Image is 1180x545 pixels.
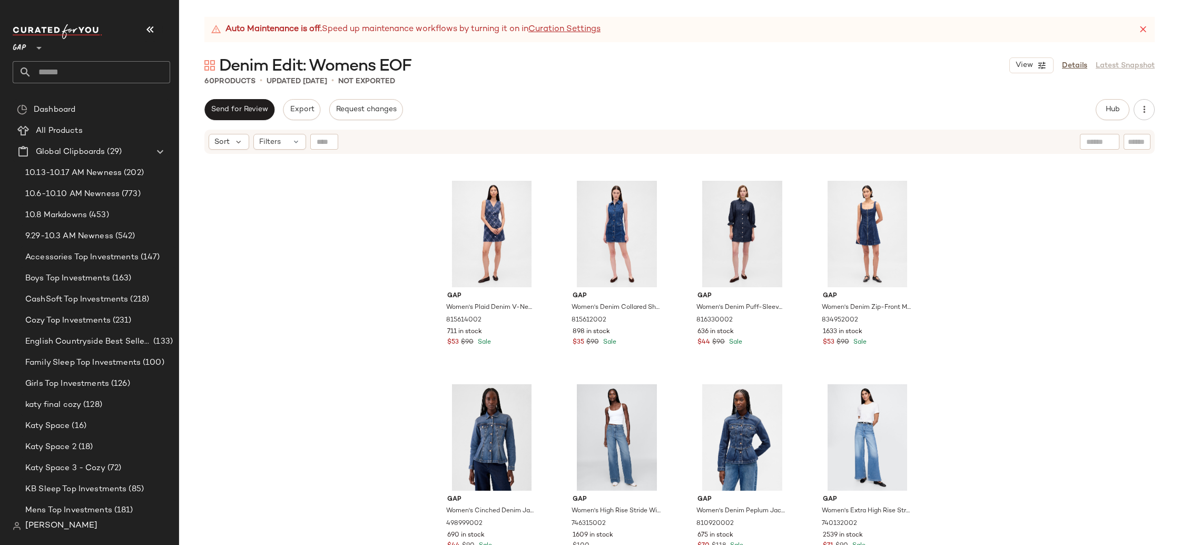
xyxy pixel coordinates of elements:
span: • [331,75,334,87]
img: cn60348925.jpg [814,181,920,287]
span: Gap [447,495,536,504]
span: Gap [823,291,912,301]
span: Women's Cinched Denim Jacket by Gap Medium Indigo Size S [446,507,535,516]
button: Export [283,99,320,120]
span: $53 [823,338,834,347]
span: Dashboard [34,104,75,116]
span: CashSoft Top Investments [25,294,128,306]
span: 636 in stock [697,327,734,337]
span: (126) [109,378,130,390]
span: (29) [105,146,122,158]
span: 898 in stock [573,327,610,337]
img: cn60240484.jpg [439,181,545,287]
span: 740132002 [822,519,857,529]
span: (16) [70,420,86,432]
span: $90 [586,338,599,347]
span: English Countryside Best Sellers 9.28-10.4 [25,336,151,348]
img: svg%3e [13,522,21,530]
span: 2539 in stock [823,531,863,540]
img: svg%3e [204,60,215,71]
span: $35 [573,338,584,347]
a: Details [1062,60,1087,71]
span: (163) [110,272,132,285]
span: Sale [851,339,867,346]
span: Women's Extra High Rise Stride Wide-Leg Jeans by Gap Light Indigo Size 26 [822,507,911,516]
span: Katy Space 3 - Cozy [25,462,105,474]
span: Hub [1105,105,1120,114]
span: All Products [36,125,83,137]
span: Gap [573,291,662,301]
button: Request changes [329,99,403,120]
span: (133) [151,336,173,348]
span: Sale [601,339,616,346]
span: $44 [697,338,710,347]
span: Gap [823,495,912,504]
img: cn60151523.jpg [564,181,670,287]
span: 690 in stock [447,531,485,540]
span: Send for Review [211,105,268,114]
span: Sort [214,137,230,148]
span: $90 [712,338,725,347]
span: (453) [87,209,109,221]
span: 815612002 [572,316,606,325]
span: Katy Space [25,420,70,432]
img: cn57332933.jpg [814,384,920,491]
span: [PERSON_NAME] [25,520,97,532]
span: • [260,75,262,87]
span: (218) [128,294,149,306]
span: Global Clipboards [36,146,105,158]
span: Girls Top Investments [25,378,109,390]
span: Gap [447,291,536,301]
span: Women's Denim Zip-Front Mini Dress by Gap Rinsed Blue Tall Size S [822,303,911,313]
img: cn56133273.jpg [439,384,545,491]
img: cn60066196.jpg [689,384,795,491]
span: View [1015,61,1033,70]
span: 816330002 [696,316,733,325]
span: (231) [111,315,132,327]
span: (100) [141,357,164,369]
button: View [1009,57,1054,73]
span: 9.29-10.3 AM Newness [25,230,113,242]
span: 1609 in stock [573,531,613,540]
span: Katy Space 2 [25,441,76,453]
span: $90 [837,338,849,347]
span: 1633 in stock [823,327,862,337]
img: cn60135067.jpg [689,181,795,287]
button: Send for Review [204,99,274,120]
span: Gap [573,495,662,504]
span: katy final cozy [25,399,81,411]
div: Products [204,76,255,87]
span: (128) [81,399,102,411]
span: Women's High Rise Stride Wide-Leg Jeans by Gap Medium Wash Size 28 [572,507,661,516]
span: (85) [126,483,144,495]
span: 675 in stock [697,531,733,540]
span: (773) [120,188,141,200]
span: Gap [697,495,786,504]
strong: Auto Maintenance is off. [225,23,322,36]
p: updated [DATE] [267,76,327,87]
span: Request changes [336,105,397,114]
span: Sale [476,339,491,346]
span: Boys Top Investments [25,272,110,285]
span: Women's Denim Peplum Jacket by Gap Worn Medium Blue Size M [696,507,785,516]
span: KB Sleep Top Investments [25,483,126,495]
img: svg%3e [17,104,27,115]
span: Women's Denim Collared Shift Mini Dress by Gap Medium Wash Size M [572,303,661,313]
a: Curation Settings [528,23,601,36]
span: Accessories Top Investments [25,251,139,264]
span: (72) [105,462,122,474]
span: (147) [139,251,160,264]
span: Gap [697,291,786,301]
span: 810920002 [696,519,734,529]
span: $90 [461,338,474,347]
span: GAP [13,36,26,55]
span: 746315002 [572,519,606,529]
span: Denim Edit: Womens EOF [219,56,411,77]
span: 10.8 Markdowns [25,209,87,221]
img: cfy_white_logo.C9jOOHJF.svg [13,24,102,39]
span: 498999002 [446,519,483,529]
span: 60 [204,77,214,85]
span: Mens Top Investments [25,504,112,517]
span: $53 [447,338,459,347]
p: Not Exported [338,76,395,87]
